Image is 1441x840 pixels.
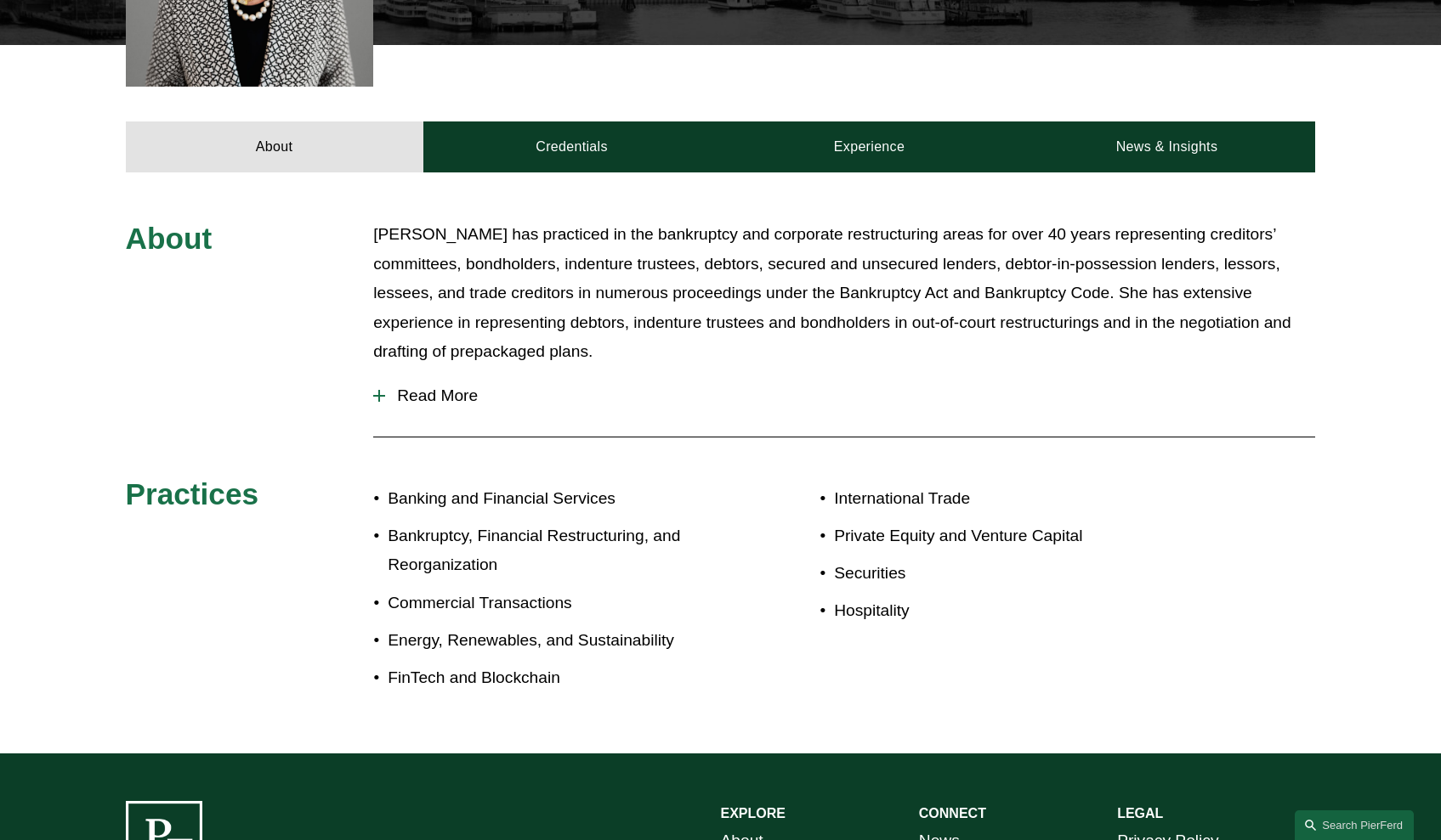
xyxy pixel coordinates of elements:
[388,521,720,580] p: Bankruptcy, Financial Restructuring, and Reorganization
[373,220,1315,367] p: [PERSON_NAME] has practiced in the bankruptcy and corporate restructuring areas for over 40 years...
[1117,806,1163,820] strong: LEGAL
[834,484,1217,514] p: International Trade
[919,806,986,820] strong: CONNECT
[126,222,213,255] span: About
[126,121,423,172] a: About
[388,663,720,693] p: FinTech and Blockchain
[388,484,720,514] p: Banking and Financial Services
[721,806,786,820] strong: EXPLORE
[388,589,720,618] p: Commercial Transactions
[423,121,721,172] a: Credentials
[388,626,720,656] p: Energy, Renewables, and Sustainability
[385,386,1315,405] span: Read More
[1295,810,1414,840] a: Search this site
[834,559,1217,589] p: Securities
[126,477,259,510] span: Practices
[834,596,1217,626] p: Hospitality
[373,374,1315,418] button: Read More
[721,121,1018,172] a: Experience
[834,521,1217,551] p: Private Equity and Venture Capital
[1018,121,1315,172] a: News & Insights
